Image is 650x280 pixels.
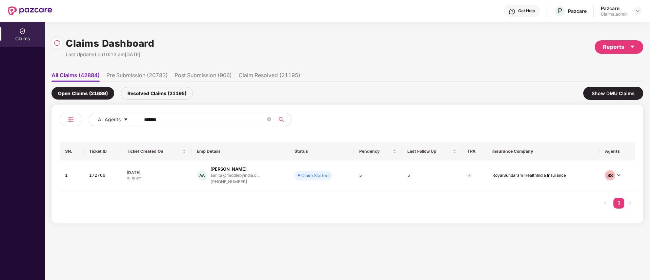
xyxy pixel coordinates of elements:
img: svg+xml;base64,PHN2ZyBpZD0iQ2xhaW0iIHhtbG5zPSJodHRwOi8vd3d3LnczLm9yZy8yMDAwL3N2ZyIgd2lkdGg9IjIwIi... [19,28,26,35]
span: Last Follow Up [407,149,451,154]
span: Pendency [359,149,391,154]
div: SS [605,170,615,180]
img: svg+xml;base64,PHN2ZyBpZD0iSGVscC0zMngzMiIgeG1sbnM9Imh0dHA6Ly93d3cudzMub3JnLzIwMDAvc3ZnIiB3aWR0aD... [509,8,515,15]
div: Claims_admin [601,12,628,17]
div: Get Help [518,8,535,14]
span: Ticket Created On [127,149,181,154]
div: Pazcare [568,8,587,14]
img: New Pazcare Logo [8,6,52,15]
th: Last Follow Up [402,142,462,160]
span: down [617,173,621,177]
th: Agents [600,142,635,160]
span: close-circle [267,117,271,121]
span: P [558,7,562,15]
span: close-circle [267,116,271,123]
th: Ticket Created On [121,142,191,160]
th: Pendency [354,142,402,160]
img: svg+xml;base64,PHN2ZyBpZD0iRHJvcGRvd24tMzJ4MzIiIHhtbG5zPSJodHRwOi8vd3d3LnczLm9yZy8yMDAwL3N2ZyIgd2... [635,8,641,14]
div: Pazcare [601,5,628,12]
